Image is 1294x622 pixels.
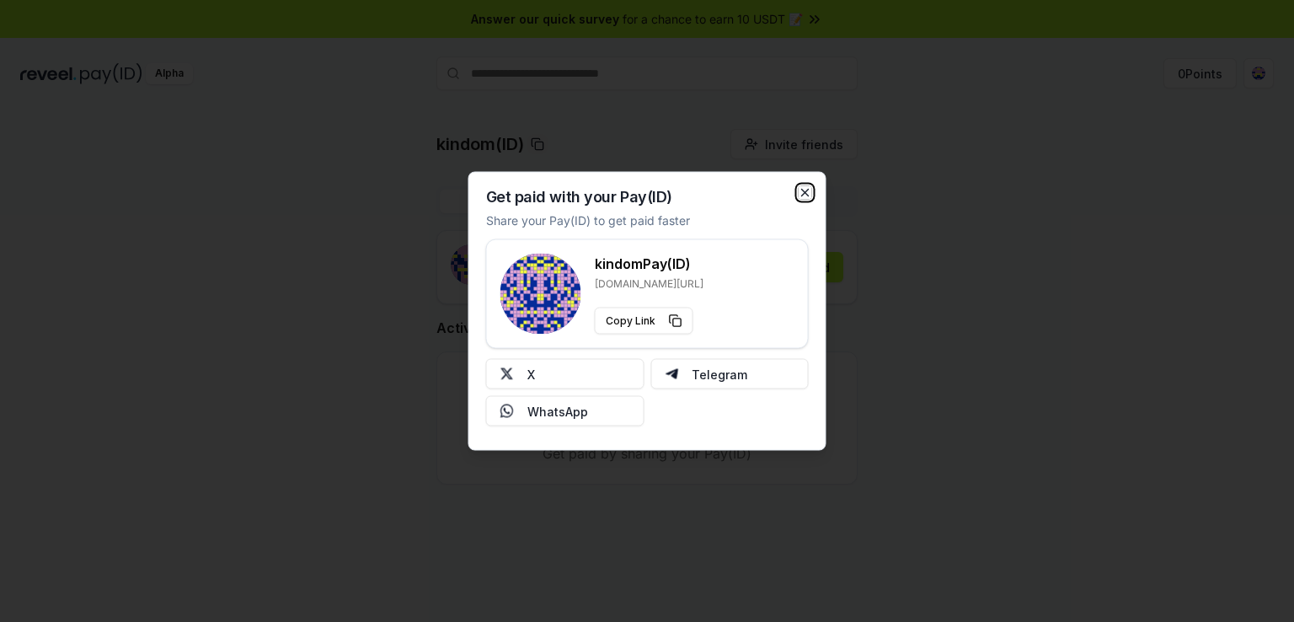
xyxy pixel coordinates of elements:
p: [DOMAIN_NAME][URL] [595,277,703,291]
p: Share your Pay(ID) to get paid faster [486,212,690,229]
img: Whatsapp [500,405,514,418]
img: X [500,367,514,381]
button: Telegram [650,359,809,389]
button: X [486,359,644,389]
h3: kindom Pay(ID) [595,254,703,274]
button: WhatsApp [486,396,644,426]
h2: Get paid with your Pay(ID) [486,190,672,205]
button: Copy Link [595,308,693,335]
img: Telegram [665,367,678,381]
